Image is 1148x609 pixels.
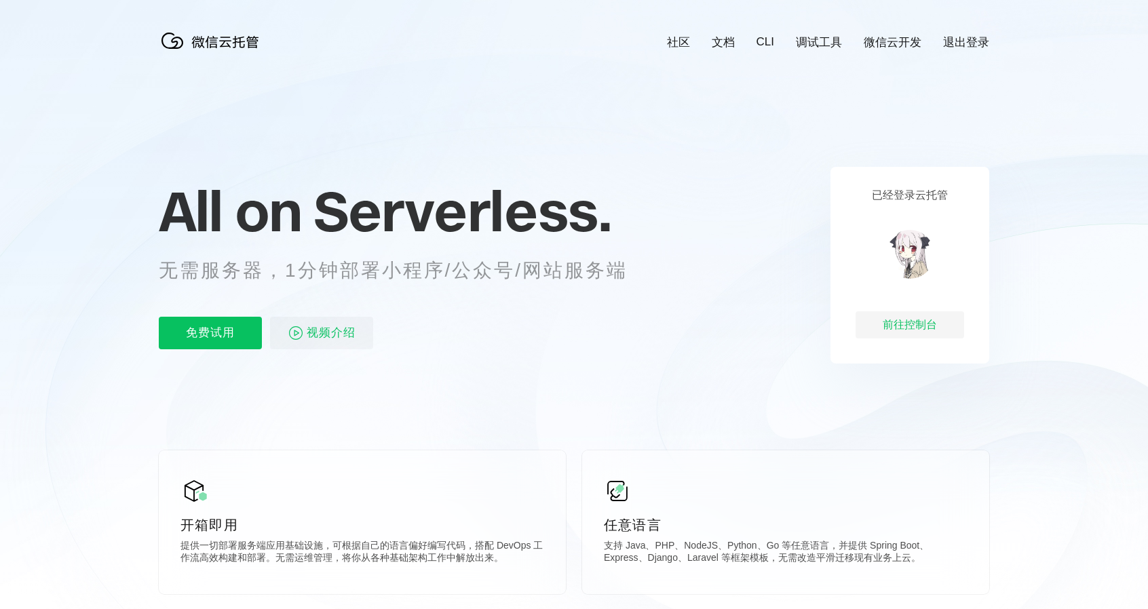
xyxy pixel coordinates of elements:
[864,35,921,50] a: 微信云开发
[604,515,968,534] p: 任意语言
[159,317,262,349] p: 免费试用
[943,35,989,50] a: 退出登录
[604,540,968,567] p: 支持 Java、PHP、NodeJS、Python、Go 等任意语言，并提供 Spring Boot、Express、Django、Laravel 等框架模板，无需改造平滑迁移现有业务上云。
[667,35,690,50] a: 社区
[288,325,304,341] img: video_play.svg
[159,257,653,284] p: 无需服务器，1分钟部署小程序/公众号/网站服务端
[159,177,301,245] span: All on
[856,311,964,338] div: 前往控制台
[712,35,735,50] a: 文档
[757,35,774,49] a: CLI
[159,27,267,54] img: 微信云托管
[180,515,544,534] p: 开箱即用
[796,35,842,50] a: 调试工具
[307,317,356,349] span: 视频介绍
[180,540,544,567] p: 提供一切部署服务端应用基础设施，可根据自己的语言偏好编写代码，搭配 DevOps 工作流高效构建和部署。无需运维管理，将你从各种基础架构工作中解放出来。
[872,189,948,203] p: 已经登录云托管
[313,177,611,245] span: Serverless.
[159,45,267,56] a: 微信云托管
